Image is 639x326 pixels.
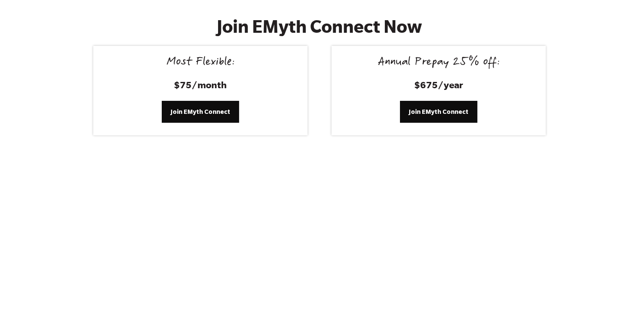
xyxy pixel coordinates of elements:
iframe: Chat Widget [597,286,639,326]
div: Most Flexible: [103,56,297,70]
a: Join EMyth Connect [162,101,239,123]
h2: Join EMyth Connect Now [147,16,492,37]
span: Join EMyth Connect [171,107,230,116]
h3: $75/month [103,78,297,91]
h3: $675/year [342,78,536,91]
span: Join EMyth Connect [409,107,468,116]
a: Join EMyth Connect [400,101,477,123]
div: Annual Prepay 25% off: [342,56,536,70]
